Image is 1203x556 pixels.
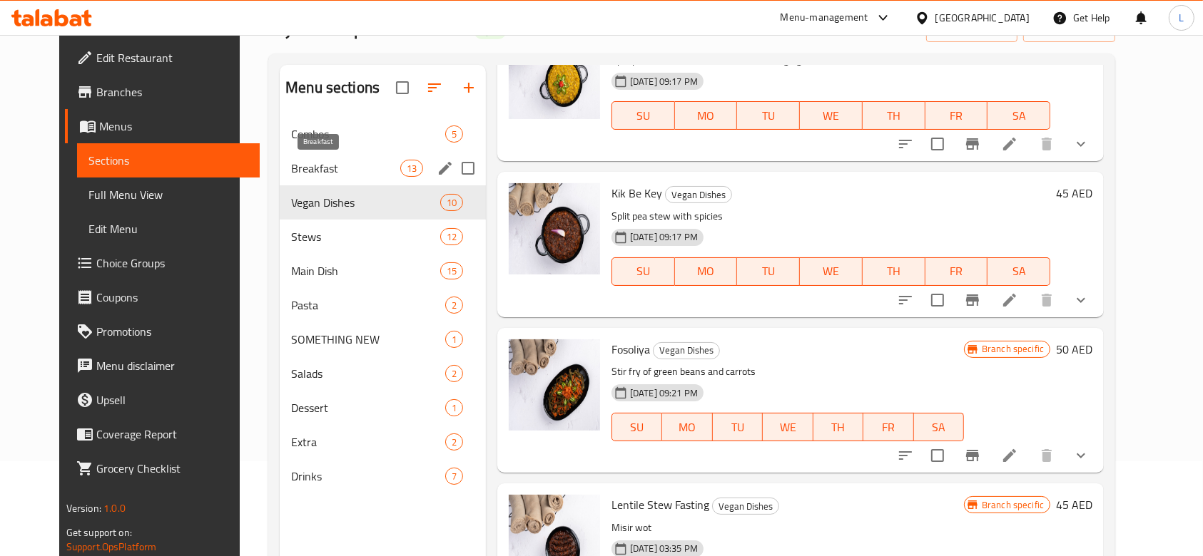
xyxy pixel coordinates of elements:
button: TU [737,257,800,286]
div: Drinks7 [280,459,486,493]
button: edit [435,158,456,179]
span: Get support on: [66,523,132,542]
button: Branch-specific-item [955,438,990,473]
a: Menu disclaimer [65,349,260,383]
span: import [938,20,1006,38]
div: items [440,194,463,211]
div: SOMETHING NEW1 [280,322,486,356]
span: 1 [446,401,462,415]
img: Kik Alcha [509,28,600,119]
span: Branch specific [976,498,1050,512]
span: Sort sections [417,71,452,105]
div: items [400,160,423,177]
span: SA [920,417,958,438]
span: 7 [446,470,462,483]
div: Vegan Dishes [712,498,779,515]
p: Stir fry of green beans and carrots [611,363,964,381]
span: Coupons [96,289,249,306]
span: Drinks [291,468,445,485]
a: Edit menu item [1001,292,1018,309]
span: SU [618,105,669,126]
span: Main Dish [291,262,440,279]
span: WE [806,105,857,126]
h6: 45 AED [1056,183,1092,203]
span: 10 [441,196,462,210]
a: Promotions [65,314,260,349]
svg: Show Choices [1072,292,1090,309]
div: Salads2 [280,356,486,391]
span: Vegan Dishes [713,498,778,515]
span: Menus [99,118,249,135]
button: MO [675,101,738,130]
div: Salads [291,365,445,382]
h6: 50 AED [1056,339,1092,359]
span: Vegan Dishes [654,342,719,359]
span: Select to update [923,441,953,470]
a: Edit Restaurant [65,41,260,75]
span: Dessert [291,399,445,416]
a: Edit Menu [77,212,260,246]
span: Pasta [291,297,445,314]
span: Lentile Stew Fasting [611,494,709,515]
span: Vegan Dishes [666,187,731,203]
span: FR [869,417,908,438]
span: 1.0.0 [103,499,126,518]
div: Vegan Dishes10 [280,185,486,220]
span: [DATE] 09:21 PM [624,386,704,400]
img: Fosoliya [509,339,600,431]
div: [GEOGRAPHIC_DATA] [935,10,1030,26]
span: Grocery Checklist [96,460,249,477]
button: MO [675,257,738,286]
span: [DATE] 09:17 PM [624,230,704,244]
h6: 45 AED [1056,495,1092,515]
span: Promotions [96,323,249,340]
div: items [445,125,463,143]
span: TH [819,417,858,438]
span: Menu disclaimer [96,357,249,374]
p: Misir wot [611,519,964,537]
span: 2 [446,299,462,312]
span: TU [743,105,794,126]
button: MO [662,413,712,441]
div: Stews12 [280,220,486,254]
span: 2 [446,367,462,381]
h2: Menu sections [285,77,380,98]
span: WE [768,417,807,438]
button: TU [737,101,800,130]
span: Choice Groups [96,254,249,272]
a: Coverage Report [65,417,260,451]
img: Kik Be Key [509,183,600,274]
span: Kik Be Key [611,182,662,204]
a: Grocery Checklist [65,451,260,485]
button: FR [925,101,988,130]
button: SU [611,413,662,441]
span: Extra [291,433,445,451]
button: TH [863,257,925,286]
span: TU [743,261,794,282]
span: MO [668,417,706,438]
span: TH [868,105,920,126]
button: WE [800,257,863,286]
span: SA [993,261,1045,282]
svg: Show Choices [1072,447,1090,464]
span: TH [868,261,920,282]
div: Pasta2 [280,288,486,322]
button: delete [1030,127,1064,161]
div: Extra2 [280,425,486,459]
span: SOMETHING NEW [291,331,445,348]
span: MO [681,261,732,282]
div: items [445,399,463,416]
span: Select all sections [387,73,417,103]
a: Edit menu item [1001,135,1018,153]
span: 15 [441,264,462,278]
span: 13 [401,162,422,175]
div: Combos [291,125,445,143]
div: Vegan Dishes [653,342,720,359]
span: TU [719,417,757,438]
button: SA [988,101,1050,130]
span: [DATE] 09:17 PM [624,75,704,88]
a: Edit menu item [1001,447,1018,464]
span: FR [931,105,983,126]
span: Edit Menu [88,220,249,237]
